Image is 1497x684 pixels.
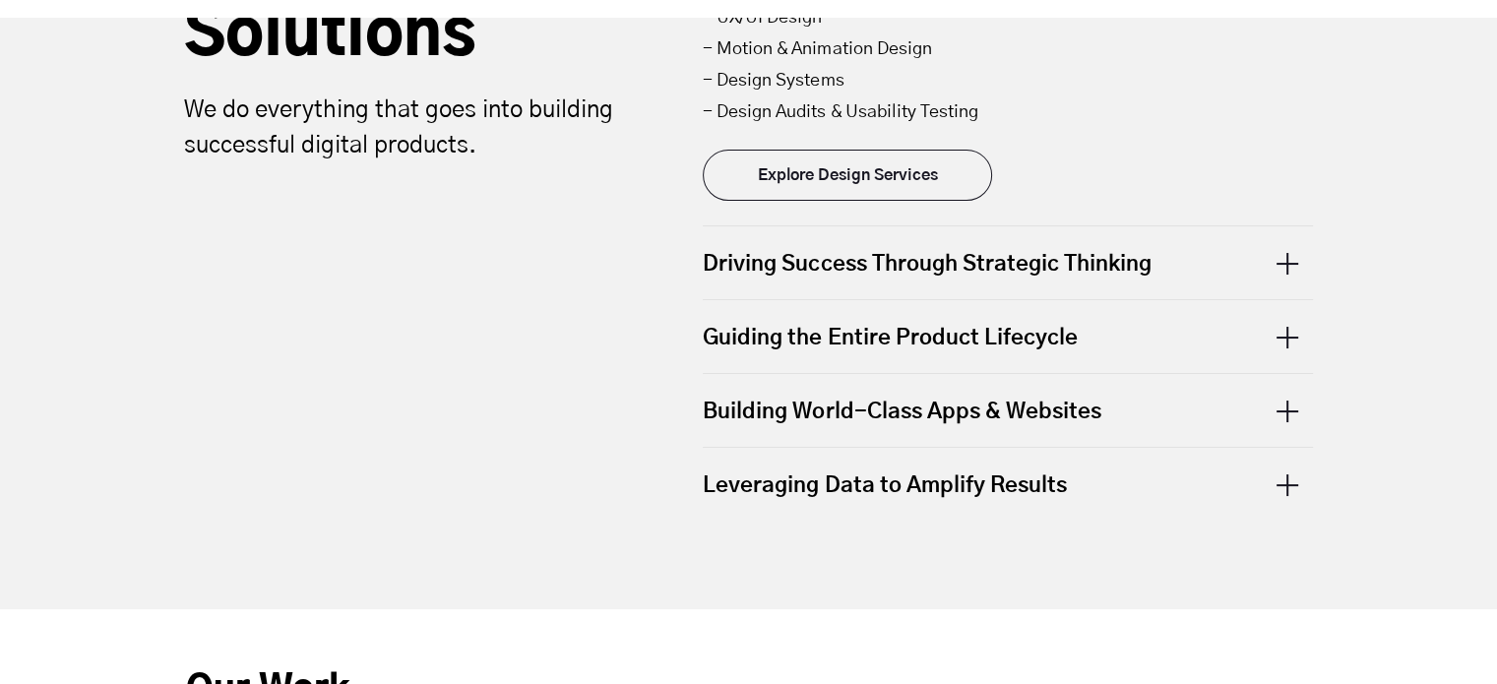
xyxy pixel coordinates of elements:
[184,93,627,163] p: We do everything that goes into building successful digital products.
[703,300,1313,373] div: Guiding the Entire Product Lifecycle
[703,448,1313,521] div: Leveraging Data to Amplify Results
[703,374,1313,447] div: Building World-Class Apps & Websites
[703,150,992,201] a: Explore Design Services
[703,226,1313,299] div: Driving Success Through Strategic Thinking
[703,33,1313,65] li: - Motion & Animation Design
[703,96,1313,128] li: - Design Audits & Usability Testing
[703,2,1313,33] li: - UX/UI Design
[703,65,1313,96] li: - Design Systems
